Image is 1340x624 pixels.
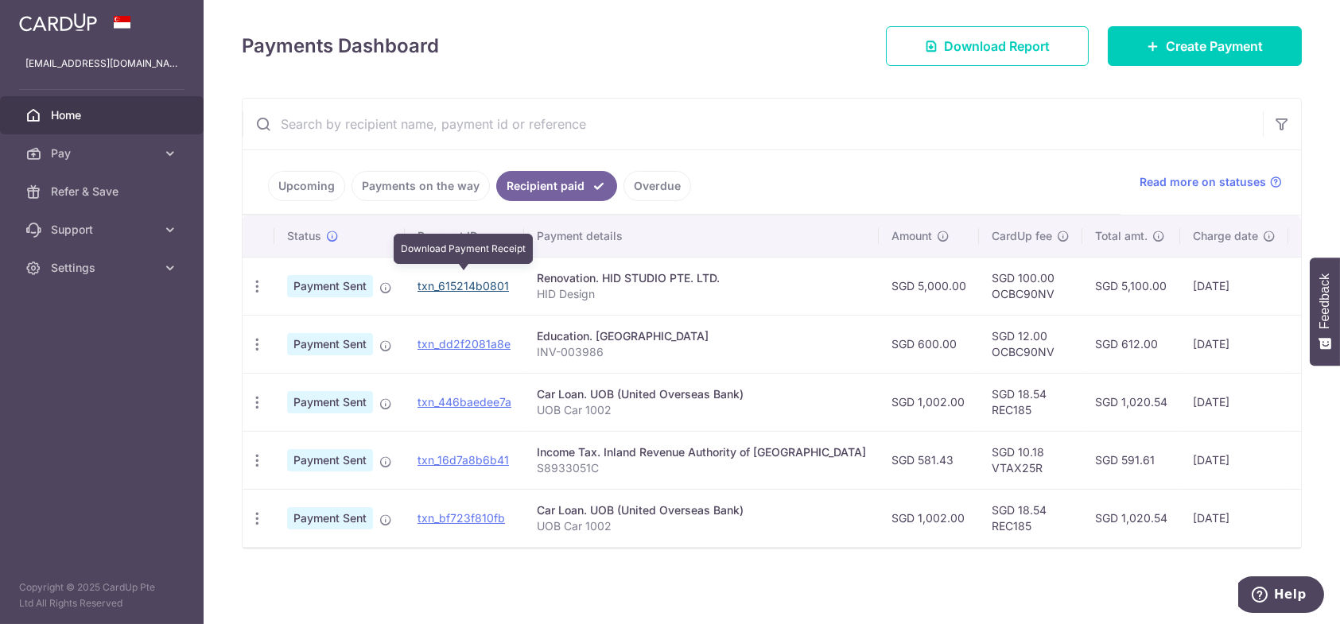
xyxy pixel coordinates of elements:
div: Education. [GEOGRAPHIC_DATA] [537,328,866,344]
span: Create Payment [1166,37,1263,56]
div: Renovation. HID STUDIO PTE. LTD. [537,270,866,286]
p: UOB Car 1002 [537,518,866,534]
a: txn_615214b0801 [418,279,509,293]
button: Feedback - Show survey [1310,258,1340,366]
th: Payment ID [405,215,524,257]
span: Refer & Save [51,184,156,200]
td: SGD 5,000.00 [879,257,979,315]
span: Read more on statuses [1140,174,1266,190]
td: SGD 18.54 REC185 [979,373,1082,431]
span: Feedback [1318,273,1332,329]
td: SGD 600.00 [879,315,979,373]
span: Download Report [944,37,1050,56]
a: Upcoming [268,171,345,201]
a: Payments on the way [352,171,490,201]
a: Overdue [623,171,691,201]
input: Search by recipient name, payment id or reference [243,99,1263,149]
p: [EMAIL_ADDRESS][DOMAIN_NAME] [25,56,178,72]
td: SGD 1,020.54 [1082,373,1180,431]
span: Settings [51,260,156,276]
td: SGD 5,100.00 [1082,257,1180,315]
h4: Payments Dashboard [242,32,439,60]
td: SGD 1,020.54 [1082,489,1180,547]
span: Payment Sent [287,507,373,529]
span: Payment Sent [287,449,373,471]
td: [DATE] [1180,257,1288,315]
a: txn_16d7a8b6b41 [418,453,509,467]
img: CardUp [19,13,97,32]
td: SGD 581.43 [879,431,979,489]
div: Car Loan. UOB (United Overseas Bank) [537,502,866,518]
span: Support [51,222,156,238]
span: Payment Sent [287,275,373,297]
a: Create Payment [1108,26,1302,66]
td: [DATE] [1180,315,1288,373]
p: INV-003986 [537,344,866,360]
td: [DATE] [1180,489,1288,547]
td: SGD 18.54 REC185 [979,489,1082,547]
a: Recipient paid [496,171,617,201]
div: Car Loan. UOB (United Overseas Bank) [537,386,866,402]
td: SGD 12.00 OCBC90NV [979,315,1082,373]
span: Total amt. [1095,228,1148,244]
span: Amount [891,228,932,244]
td: SGD 591.61 [1082,431,1180,489]
td: SGD 1,002.00 [879,373,979,431]
span: CardUp fee [992,228,1052,244]
td: SGD 1,002.00 [879,489,979,547]
div: Income Tax. Inland Revenue Authority of [GEOGRAPHIC_DATA] [537,444,866,460]
a: txn_446baedee7a [418,395,511,409]
th: Payment details [524,215,879,257]
p: UOB Car 1002 [537,402,866,418]
span: Charge date [1193,228,1258,244]
a: Read more on statuses [1140,174,1282,190]
a: txn_bf723f810fb [418,511,505,525]
span: Home [51,107,156,123]
a: Download Report [886,26,1089,66]
span: Payment Sent [287,391,373,413]
span: Payment Sent [287,333,373,355]
td: [DATE] [1180,373,1288,431]
span: Pay [51,145,156,161]
a: txn_dd2f2081a8e [418,337,511,351]
td: SGD 100.00 OCBC90NV [979,257,1082,315]
div: Download Payment Receipt [394,234,533,264]
iframe: Opens a widget where you can find more information [1238,576,1324,616]
p: S8933051C [537,460,866,476]
p: HID Design [537,286,866,302]
td: SGD 612.00 [1082,315,1180,373]
td: [DATE] [1180,431,1288,489]
span: Status [287,228,321,244]
td: SGD 10.18 VTAX25R [979,431,1082,489]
